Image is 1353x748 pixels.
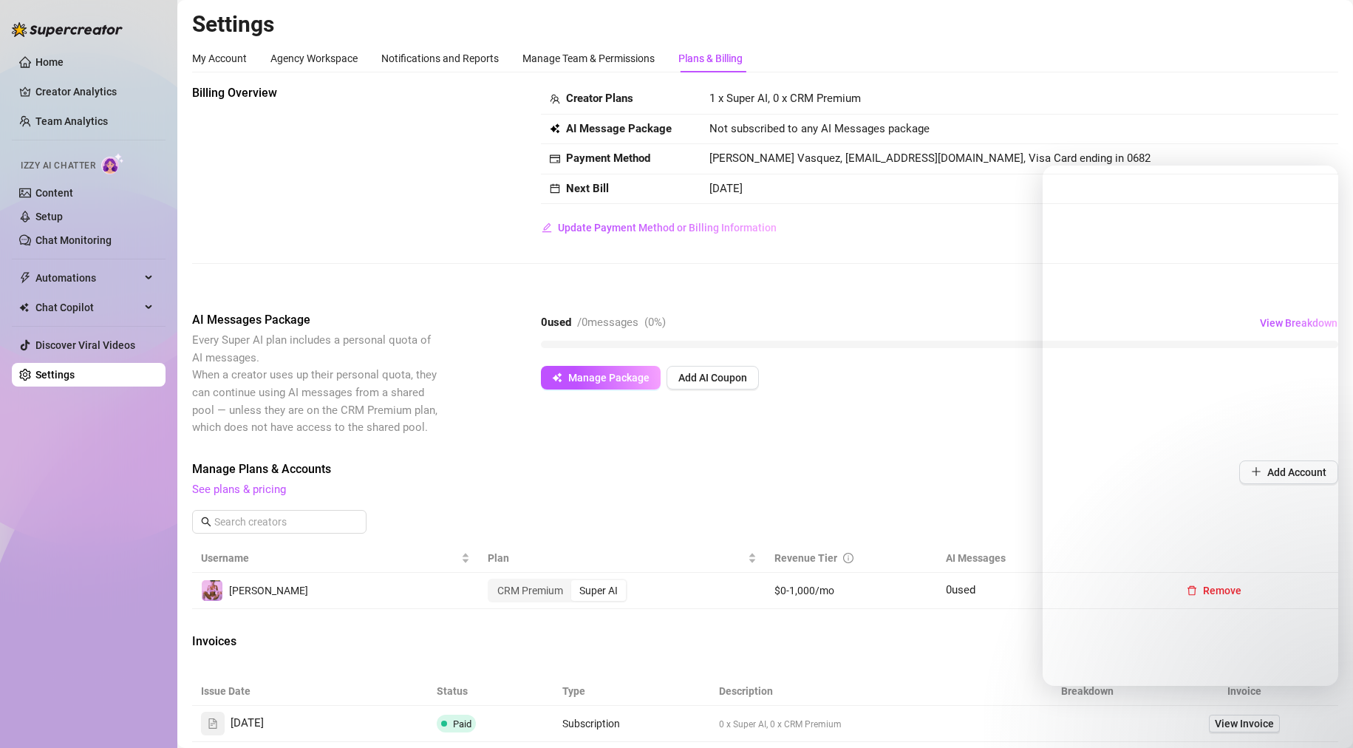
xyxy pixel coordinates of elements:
img: lola [202,580,222,601]
span: Subscription [562,718,620,730]
span: Billing Overview [192,84,440,102]
span: Revenue Tier [774,552,837,564]
div: Manage Team & Permissions [522,50,655,67]
span: Paid [453,718,471,730]
a: View Invoice [1209,715,1280,732]
td: $0-1,000/mo [766,573,938,609]
span: Manage Package [568,372,650,384]
strong: Payment Method [566,152,650,165]
span: Not subscribed to any AI Messages package [709,120,930,138]
span: ( 0 %) [644,316,666,329]
th: Status [428,677,553,706]
span: search [201,517,211,527]
a: Chat Monitoring [35,234,112,246]
span: View Invoice [1215,715,1274,732]
span: Automations [35,266,140,290]
th: AI Messages [937,544,1166,573]
th: Issue Date [192,677,428,706]
iframe: Intercom live chat [1303,698,1338,733]
div: CRM Premium [489,580,571,601]
span: calendar [550,183,560,194]
div: My Account [192,50,247,67]
a: Content [35,187,73,199]
span: Manage Plans & Accounts [192,460,1139,478]
th: Type [553,677,710,706]
span: Username [201,550,458,566]
td: 0 x Super AI, 0 x CRM Premium [710,706,1024,742]
span: [PERSON_NAME] Vasquez, [EMAIL_ADDRESS][DOMAIN_NAME], Visa Card ending in 0682 [709,152,1151,165]
span: Add AI Coupon [678,372,747,384]
input: Search creators [214,514,346,530]
a: Setup [35,211,63,222]
a: Home [35,56,64,68]
a: Team Analytics [35,115,108,127]
span: thunderbolt [19,272,31,284]
div: Super AI [571,580,626,601]
span: Update Payment Method or Billing Information [558,222,777,234]
th: Description [710,677,1024,706]
span: AI Messages Package [192,311,440,329]
th: Breakdown [1024,677,1150,706]
span: team [550,94,560,104]
div: segmented control [488,579,627,602]
span: 0 used [946,583,975,596]
img: Chat Copilot [19,302,29,313]
span: Every Super AI plan includes a personal quota of AI messages. When a creator uses up their person... [192,333,437,434]
span: Plan [488,550,745,566]
span: / 0 messages [577,316,638,329]
span: Chat Copilot [35,296,140,319]
a: Settings [35,369,75,381]
div: Agency Workspace [270,50,358,67]
strong: Next Bill [566,182,609,195]
strong: 0 used [541,316,571,329]
span: info-circle [843,553,853,563]
h2: Settings [192,10,1338,38]
span: file-text [208,718,218,729]
th: Plan [479,544,766,573]
strong: AI Message Package [566,122,672,135]
a: Discover Viral Videos [35,339,135,351]
span: edit [542,222,552,233]
button: Add AI Coupon [667,366,759,390]
th: Username [192,544,479,573]
div: Notifications and Reports [381,50,499,67]
button: Update Payment Method or Billing Information [541,216,777,239]
span: [DATE] [709,182,743,195]
span: credit-card [550,154,560,164]
iframe: Intercom live chat [1043,166,1338,686]
img: AI Chatter [101,153,124,174]
span: [PERSON_NAME] [229,585,308,596]
div: Plans & Billing [678,50,743,67]
a: See plans & pricing [192,483,286,496]
span: Izzy AI Chatter [21,159,95,173]
img: logo-BBDzfeDw.svg [12,22,123,37]
a: Creator Analytics [35,80,154,103]
span: Invoices [192,633,440,650]
th: Invoice [1150,677,1338,706]
strong: Creator Plans [566,92,633,105]
button: Manage Package [541,366,661,390]
span: [DATE] [231,715,264,732]
span: 1 x Super AI, 0 x CRM Premium [709,92,861,105]
span: 0 x Super AI, 0 x CRM Premium [719,719,842,730]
